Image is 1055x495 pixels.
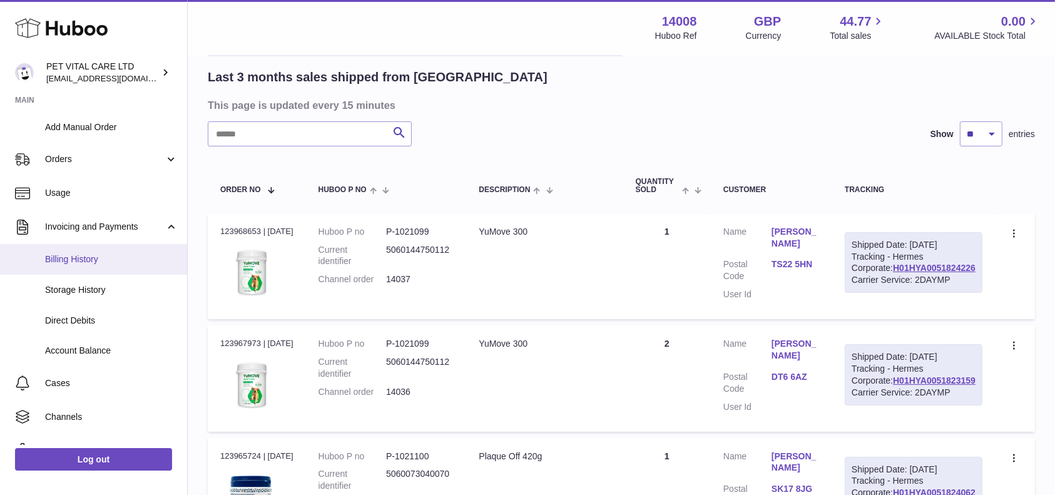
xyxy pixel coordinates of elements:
span: Order No [220,186,261,194]
a: Log out [15,448,172,471]
div: Shipped Date: [DATE] [852,351,976,363]
div: 123968653 | [DATE] [220,226,293,237]
span: Quantity Sold [636,178,679,194]
a: H01HYA0051823159 [893,375,976,385]
dd: P-1021099 [386,226,454,238]
div: PET VITAL CARE LTD [46,61,159,84]
span: Description [479,186,530,194]
span: Billing History [45,253,178,265]
span: Storage History [45,284,178,296]
div: Tracking [845,186,982,194]
dt: Current identifier [319,356,386,380]
div: YuMove 300 [479,338,610,350]
div: Shipped Date: [DATE] [852,464,976,476]
a: 44.77 Total sales [830,13,885,42]
dt: Postal Code [723,371,772,395]
dd: 14036 [386,386,454,398]
span: Usage [45,187,178,199]
dd: 5060144750112 [386,356,454,380]
a: H01HYA0051824226 [893,263,976,273]
strong: GBP [754,13,781,30]
span: 0.00 [1001,13,1026,30]
div: 123965724 | [DATE] [220,451,293,462]
span: Invoicing and Payments [45,221,165,233]
div: 123967973 | [DATE] [220,338,293,349]
dt: Channel order [319,273,386,285]
dd: 5060073040070 [386,468,454,492]
dt: Name [723,226,772,253]
div: Currency [746,30,782,42]
img: 1732006879.jpg [220,354,283,416]
dd: P-1021100 [386,451,454,462]
h2: Last 3 months sales shipped from [GEOGRAPHIC_DATA] [208,69,548,86]
a: SK17 8JG [772,483,820,495]
dt: Name [723,338,772,365]
dt: Huboo P no [319,338,386,350]
span: [EMAIL_ADDRESS][DOMAIN_NAME] [46,73,184,83]
div: Tracking - Hermes Corporate: [845,232,982,293]
span: Huboo P no [319,186,367,194]
dd: 14037 [386,273,454,285]
span: Account Balance [45,345,178,357]
dt: Postal Code [723,258,772,282]
span: Settings [45,445,178,457]
dt: Channel order [319,386,386,398]
dt: Current identifier [319,468,386,492]
dt: Huboo P no [319,451,386,462]
a: [PERSON_NAME] [772,451,820,474]
label: Show [930,128,954,140]
dd: 5060144750112 [386,244,454,268]
a: DT6 6AZ [772,371,820,383]
dd: P-1021099 [386,338,454,350]
div: Huboo Ref [655,30,697,42]
span: Cases [45,377,178,389]
strong: 14008 [662,13,697,30]
span: AVAILABLE Stock Total [934,30,1040,42]
td: 2 [623,325,711,431]
img: 1732006879.jpg [220,241,283,304]
div: Customer [723,186,820,194]
dt: Current identifier [319,244,386,268]
div: Plaque Off 420g [479,451,610,462]
div: Carrier Service: 2DAYMP [852,387,976,399]
a: 0.00 AVAILABLE Stock Total [934,13,1040,42]
dt: User Id [723,288,772,300]
dt: User Id [723,401,772,413]
a: TS22 5HN [772,258,820,270]
div: YuMove 300 [479,226,610,238]
span: Direct Debits [45,315,178,327]
h3: This page is updated every 15 minutes [208,98,1032,112]
span: Orders [45,153,165,165]
span: Channels [45,411,178,423]
a: [PERSON_NAME] [772,226,820,250]
span: entries [1009,128,1035,140]
dt: Name [723,451,772,477]
dt: Huboo P no [319,226,386,238]
img: petvitalcare@gmail.com [15,63,34,82]
div: Tracking - Hermes Corporate: [845,344,982,406]
div: Carrier Service: 2DAYMP [852,274,976,286]
span: Total sales [830,30,885,42]
span: Add Manual Order [45,121,178,133]
span: 44.77 [840,13,871,30]
div: Shipped Date: [DATE] [852,239,976,251]
td: 1 [623,213,711,319]
a: [PERSON_NAME] [772,338,820,362]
